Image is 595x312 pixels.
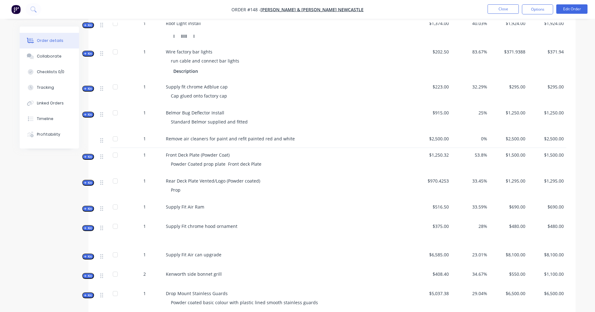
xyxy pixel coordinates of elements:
[82,22,94,28] button: Kit
[530,152,564,158] span: $1,500.00
[454,83,487,90] span: 32.29%
[530,48,564,55] span: $371.94
[84,154,92,159] span: Kit
[84,293,92,298] span: Kit
[20,33,79,48] button: Order details
[530,251,564,258] span: $8,100.00
[166,110,224,116] span: Belmor Bug Deflector Install
[416,152,449,158] span: $1,250.32
[416,271,449,277] span: $408.40
[171,58,239,64] span: run cable and connect bar lights
[530,20,564,27] span: $1,924.00
[84,23,92,28] span: Kit
[530,135,564,142] span: $2,500.00
[166,178,260,184] span: Rear Deck Plate Vented/Logo (Powder coated)
[454,223,487,229] span: 28%
[492,290,526,297] span: $6,500.00
[20,95,79,111] button: Linked Orders
[173,32,197,41] div: I IIIII I
[416,251,449,258] span: $6,585.00
[416,178,449,184] span: $970.4253
[454,109,487,116] span: 25%
[416,20,449,27] span: $1,374.00
[166,20,201,26] span: Roof Light Install
[166,271,222,277] span: Kenworth side bonnet grill
[171,161,261,167] span: Powder Coated prop plate Front deck Plate
[492,83,526,90] span: $295.00
[166,84,228,90] span: Supply fit chrome Adblue cap
[530,204,564,210] span: $690.00
[37,85,54,90] div: Tracking
[492,20,526,27] span: $1,924.00
[492,223,526,229] span: $480.00
[166,204,204,210] span: Supply Fit Air Ram
[143,251,146,258] span: 1
[143,109,146,116] span: 1
[82,51,94,57] button: Kit
[416,135,449,142] span: $2,500.00
[37,116,53,122] div: Timeline
[454,204,487,210] span: 33.59%
[37,100,64,106] div: Linked Orders
[37,53,62,59] div: Collaborate
[37,132,60,137] div: Profitability
[143,83,146,90] span: 1
[530,83,564,90] span: $295.00
[454,20,487,27] span: 40.03%
[143,271,146,277] span: 2
[143,178,146,184] span: 1
[84,226,92,230] span: Kit
[37,69,64,75] div: Checklists 0/0
[143,204,146,210] span: 1
[84,112,92,117] span: Kit
[11,5,21,14] img: Factory
[454,178,487,184] span: 33.45%
[492,109,526,116] span: $1,250.00
[20,48,79,64] button: Collaborate
[492,48,526,55] span: $371.9388
[84,274,92,278] span: Kit
[454,135,487,142] span: 0%
[173,67,201,76] div: Description
[454,48,487,55] span: 83.67%
[530,271,564,277] span: $1,100.00
[492,251,526,258] span: $8,100.00
[82,180,94,186] button: Kit
[143,20,146,27] span: 1
[84,180,92,185] span: Kit
[454,290,487,297] span: 29.04%
[492,178,526,184] span: $1,295.00
[530,178,564,184] span: $1,295.00
[84,254,92,259] span: Kit
[166,49,212,55] span: Wire factory bar lights
[143,223,146,229] span: 1
[20,111,79,127] button: Timeline
[82,225,94,231] button: Kit
[171,119,248,125] span: Standard Belmor supplied and fitted
[166,223,237,229] span: Supply Fit chrome hood ornament
[143,48,146,55] span: 1
[171,187,181,193] span: Prop
[84,206,92,211] span: Kit
[492,152,526,158] span: $1,500.00
[82,86,94,92] button: Kit
[143,135,146,142] span: 1
[416,290,449,297] span: $5,037.38
[84,51,92,56] span: Kit
[84,86,92,91] span: Kit
[231,7,260,13] span: Order #148 -
[82,273,94,279] button: Kit
[82,292,94,298] button: Kit
[20,80,79,95] button: Tracking
[82,206,94,212] button: Kit
[454,152,487,158] span: 53.8%
[171,93,227,99] span: Cap glued onto factory cap
[260,7,364,13] a: [PERSON_NAME] & [PERSON_NAME] Newcastle
[530,223,564,229] span: $480.00
[20,64,79,80] button: Checklists 0/0
[82,154,94,160] button: Kit
[82,112,94,118] button: Kit
[492,271,526,277] span: $550.00
[82,254,94,259] button: Kit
